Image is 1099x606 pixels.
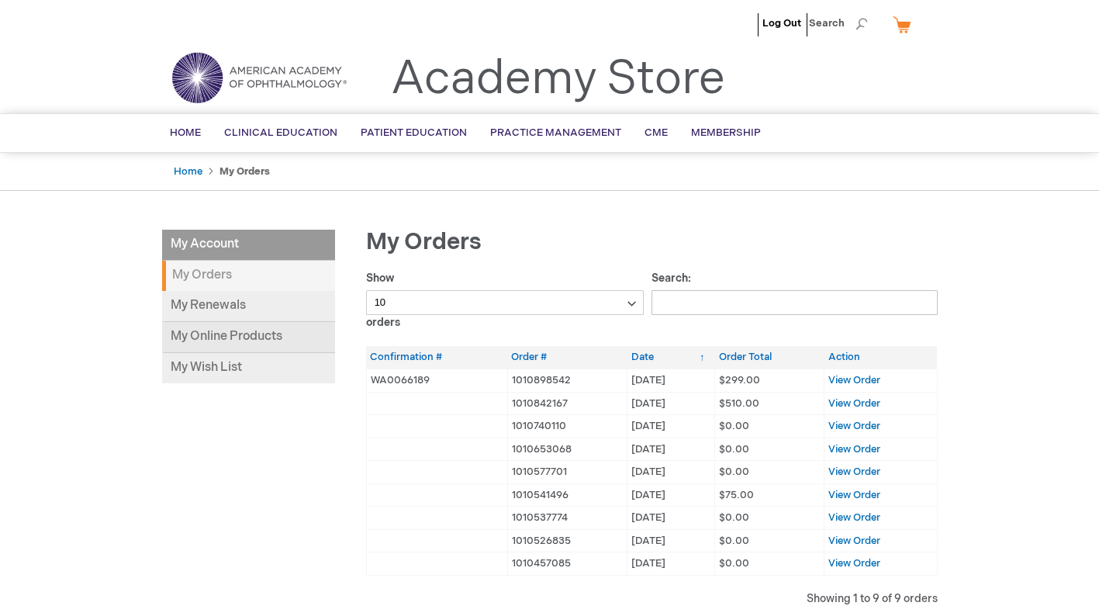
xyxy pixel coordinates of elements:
[828,489,880,501] a: View Order
[366,346,507,369] th: Confirmation #: activate to sort column ascending
[627,346,715,369] th: Date: activate to sort column ascending
[162,353,335,383] a: My Wish List
[391,51,725,107] a: Academy Store
[507,507,627,530] td: 1010537774
[627,415,715,438] td: [DATE]
[828,443,880,455] a: View Order
[366,272,645,329] label: Show orders
[627,507,715,530] td: [DATE]
[719,420,749,432] span: $0.00
[828,511,880,524] a: View Order
[719,557,749,570] span: $0.00
[507,415,627,438] td: 1010740110
[645,126,668,139] span: CME
[719,374,760,386] span: $299.00
[719,397,759,410] span: $510.00
[174,165,202,178] a: Home
[627,369,715,392] td: [DATE]
[366,228,482,256] span: My Orders
[507,392,627,415] td: 1010842167
[219,165,270,178] strong: My Orders
[361,126,467,139] span: Patient Education
[762,17,801,29] a: Log Out
[824,346,937,369] th: Action: activate to sort column ascending
[651,272,938,309] label: Search:
[162,291,335,322] a: My Renewals
[719,443,749,455] span: $0.00
[719,535,749,547] span: $0.00
[507,369,627,392] td: 1010898542
[490,126,621,139] span: Practice Management
[627,461,715,484] td: [DATE]
[715,346,824,369] th: Order Total: activate to sort column ascending
[627,392,715,415] td: [DATE]
[719,466,749,478] span: $0.00
[170,126,201,139] span: Home
[651,290,938,315] input: Search:
[507,529,627,552] td: 1010526835
[691,126,761,139] span: Membership
[828,535,880,547] a: View Order
[507,461,627,484] td: 1010577701
[162,261,335,291] strong: My Orders
[809,8,868,39] span: Search
[627,438,715,461] td: [DATE]
[828,420,880,432] a: View Order
[828,374,880,386] a: View Order
[828,466,880,478] a: View Order
[507,483,627,507] td: 1010541496
[224,126,337,139] span: Clinical Education
[627,483,715,507] td: [DATE]
[627,529,715,552] td: [DATE]
[719,489,754,501] span: $75.00
[507,346,627,369] th: Order #: activate to sort column ascending
[162,322,335,353] a: My Online Products
[627,552,715,576] td: [DATE]
[507,438,627,461] td: 1010653068
[366,369,507,392] td: WA0066189
[828,397,880,410] a: View Order
[507,552,627,576] td: 1010457085
[366,290,645,315] select: Showorders
[719,511,749,524] span: $0.00
[828,557,880,570] a: View Order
